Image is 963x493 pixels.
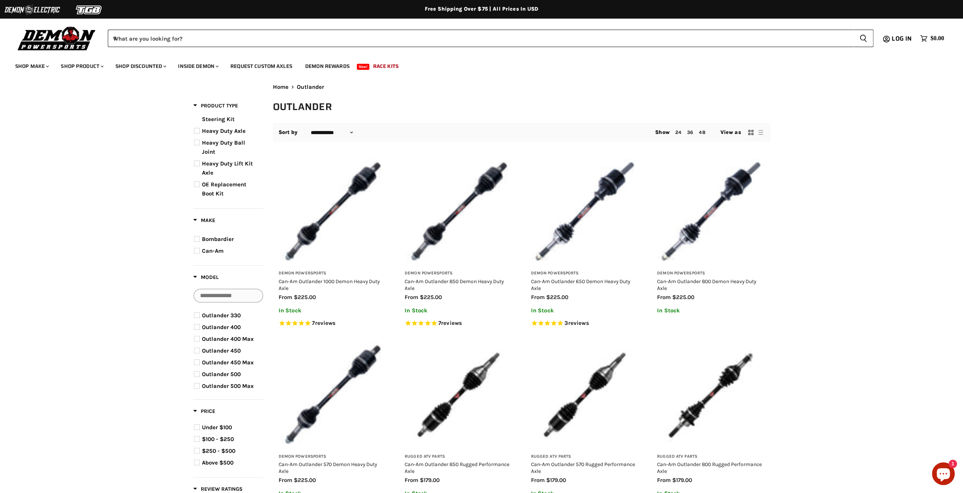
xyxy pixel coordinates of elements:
span: $0.00 [930,35,944,42]
a: Log in [888,35,916,42]
h3: Demon Powersports [657,271,764,276]
input: When autocomplete results are available use up and down arrows to review and enter to select [108,30,853,47]
span: $225.00 [546,294,568,301]
button: grid view [747,129,755,136]
h3: Rugged ATV Parts [405,454,512,460]
span: $100 - $250 [202,436,234,443]
span: $225.00 [294,294,316,301]
span: Heavy Duty Lift Kit Axle [202,160,253,176]
span: $225.00 [294,477,316,484]
img: Can-Am Outlander 850 Rugged Performance Axle [405,341,512,448]
a: Can-Am Outlander 650 Demon Heavy Duty Axle [531,278,630,291]
span: $179.00 [672,477,692,484]
span: Make [193,217,215,224]
p: In Stock [531,307,638,314]
span: Rated 5.0 out of 5 stars 7 reviews [405,320,512,328]
span: $179.00 [546,477,566,484]
span: New! [357,64,370,70]
a: Race Kits [367,58,404,74]
nav: Collection utilities [273,123,770,142]
img: Can-Am Outlander 570 Demon Heavy Duty Axle [279,341,386,448]
span: 3 reviews [564,320,589,326]
a: Can-Am Outlander 850 Rugged Performance Axle [405,461,509,474]
img: Can-Am Outlander 800 Rugged Performance Axle [657,341,764,448]
nav: Breadcrumbs [273,84,770,90]
span: from [531,294,545,301]
span: Bombardier [202,236,234,243]
a: 36 [687,129,693,135]
span: from [405,294,418,301]
a: Shop Make [9,58,54,74]
span: reviews [441,320,462,326]
span: $179.00 [420,477,440,484]
button: Filter by Make [193,217,215,226]
span: from [279,294,292,301]
span: View as [720,129,741,135]
a: Can-Am Outlander 800 Rugged Performance Axle [657,461,762,474]
img: TGB Logo 2 [61,3,118,17]
span: Review Ratings [193,486,243,492]
span: Heavy Duty Axle [202,128,246,134]
a: Inside Demon [172,58,223,74]
button: Filter by Price [193,408,215,417]
a: 48 [699,129,705,135]
h1: Outlander [273,101,770,113]
span: Can-Am [202,247,224,254]
h3: Demon Powersports [405,271,512,276]
a: Shop Discounted [110,58,171,74]
img: Can-Am Outlander 850 Demon Heavy Duty Axle [405,158,512,265]
span: Outlander 500 [202,371,241,378]
span: Show [655,129,670,135]
img: Can-Am Outlander 570 Rugged Performance Axle [531,341,638,448]
span: Outlander 450 Max [202,359,254,366]
h3: Demon Powersports [279,454,386,460]
span: Rated 5.0 out of 5 stars 7 reviews [279,320,386,328]
span: from [531,477,545,484]
button: Search [853,30,873,47]
span: Outlander 330 [202,312,241,319]
span: Product Type [193,102,238,109]
h3: Rugged ATV Parts [657,454,764,460]
span: Heavy Duty Ball Joint [202,139,245,155]
button: Filter by Model [193,274,219,283]
img: Demon Powersports [15,25,98,52]
p: In Stock [657,307,764,314]
a: Demon Rewards [299,58,355,74]
img: Demon Electric Logo 2 [4,3,61,17]
span: Rated 5.0 out of 5 stars 3 reviews [531,320,638,328]
a: Home [273,84,289,90]
a: 24 [675,129,681,135]
form: Product [108,30,873,47]
span: 7 reviews [312,320,336,326]
a: Shop Product [55,58,108,74]
span: Above $500 [202,459,233,466]
h3: Rugged ATV Parts [531,454,638,460]
span: Outlander 500 Max [202,383,254,389]
span: from [657,477,671,484]
a: Can-Am Outlander 570 Demon Heavy Duty Axle [279,461,377,474]
span: OE Replacement Boot Kit [202,181,246,197]
span: $225.00 [672,294,694,301]
span: reviews [315,320,336,326]
span: Outlander 450 [202,347,241,354]
span: from [405,477,418,484]
span: reviews [568,320,589,326]
span: Outlander [297,84,324,90]
h3: Demon Powersports [279,271,386,276]
span: 7 reviews [438,320,462,326]
a: Can-Am Outlander 800 Demon Heavy Duty Axle [657,278,756,291]
a: Can-Am Outlander 570 Rugged Performance Axle [531,461,635,474]
a: Request Custom Axles [225,58,298,74]
button: list view [757,129,764,136]
img: Can-Am Outlander 800 Demon Heavy Duty Axle [657,158,764,265]
inbox-online-store-chat: Shopify online store chat [930,462,957,487]
span: Model [193,274,219,280]
img: Can-Am Outlander 650 Demon Heavy Duty Axle [531,158,638,265]
label: Sort by [279,129,298,135]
